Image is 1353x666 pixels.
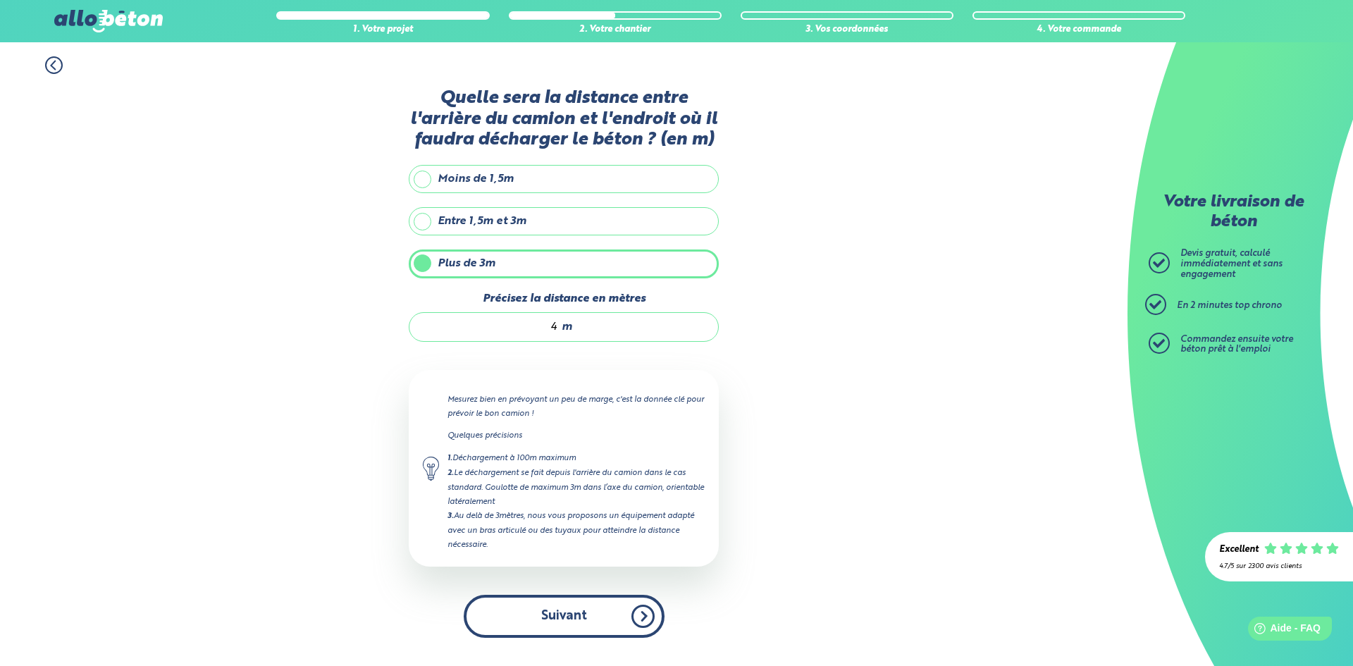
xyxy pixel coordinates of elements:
strong: 1. [447,455,452,462]
label: Entre 1,5m et 3m [409,207,719,235]
div: 2. Votre chantier [509,25,722,35]
label: Plus de 3m [409,249,719,278]
label: Précisez la distance en mètres [409,292,719,305]
p: Mesurez bien en prévoyant un peu de marge, c'est la donnée clé pour prévoir le bon camion ! [447,393,705,421]
p: Votre livraison de béton [1152,193,1314,232]
div: 4. Votre commande [972,25,1185,35]
div: 4.7/5 sur 2300 avis clients [1219,562,1339,570]
label: Moins de 1,5m [409,165,719,193]
label: Quelle sera la distance entre l'arrière du camion et l'endroit où il faudra décharger le béton ? ... [409,88,719,150]
strong: 3. [447,512,454,520]
img: allobéton [54,10,163,32]
div: 1. Votre projet [276,25,489,35]
iframe: Help widget launcher [1228,611,1337,650]
input: 0 [424,320,558,334]
p: Quelques précisions [447,428,705,443]
div: Déchargement à 100m maximum [447,451,705,466]
div: Excellent [1219,545,1259,555]
div: Au delà de 3mètres, nous vous proposons un équipement adapté avec un bras articulé ou des tuyaux ... [447,509,705,552]
span: m [562,321,572,333]
button: Suivant [464,595,665,638]
span: Devis gratuit, calculé immédiatement et sans engagement [1180,249,1283,278]
span: Commandez ensuite votre béton prêt à l'emploi [1180,335,1293,354]
strong: 2. [447,469,454,477]
div: 3. Vos coordonnées [741,25,953,35]
div: Le déchargement se fait depuis l'arrière du camion dans le cas standard. Goulotte de maximum 3m d... [447,466,705,509]
span: En 2 minutes top chrono [1177,301,1282,310]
